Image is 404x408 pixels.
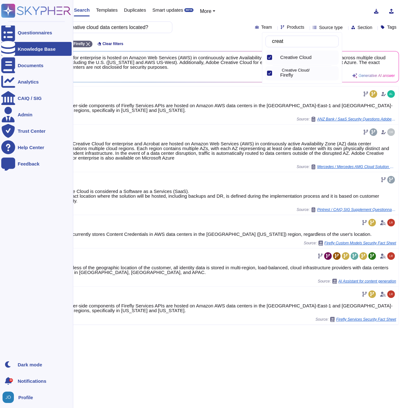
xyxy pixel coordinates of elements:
[280,72,293,78] span: Firefly
[336,318,396,321] span: Firefly Services Security Fact Sheet
[358,25,372,30] span: Section
[275,70,278,77] div: Firefly
[275,54,278,61] div: Creative Cloud
[26,55,395,69] span: Adobe Creative Cloud for enterprise is hosted on Amazon Web Services (AWS) in continuously active...
[282,68,336,73] p: Creative Cloud/
[280,72,336,78] div: Firefly
[25,22,166,33] input: Search a question or template...
[18,30,52,35] div: Questionnaires
[18,161,39,166] div: Feedback
[387,25,396,29] span: Tags
[18,63,44,68] div: Documents
[18,47,56,51] div: Knowledge Base
[184,8,193,12] div: BETA
[18,79,39,84] div: Analytics
[1,75,72,89] a: Analytics
[297,164,396,169] span: Source:
[387,219,395,226] img: user
[275,66,339,80] div: Firefly
[387,290,395,298] img: user
[1,108,72,121] a: Admin
[18,379,46,383] span: Notifications
[297,207,396,212] span: Source:
[269,36,338,47] input: Search by keywords
[1,124,72,138] a: Trust Center
[316,317,396,322] span: Source:
[57,189,396,203] div: Creative Cloud is considered a Software as a Services (SaaS). The exact location where the soluti...
[317,165,396,169] span: Mercedes / Mercedes AMG Cloud Solution Carousel Questionnaire
[152,8,183,12] span: Smart updates
[387,90,395,98] img: user
[3,392,14,403] img: user
[324,241,396,245] span: Firefly Custom Models Security Fact Sheet
[359,74,395,78] span: Generative AI answer
[318,279,396,284] span: Source:
[1,157,72,171] a: Feedback
[387,128,395,136] img: user
[18,96,42,101] div: CAIQ / SIG
[200,9,211,14] span: More
[1,91,72,105] a: CAIQ / SIG
[338,279,396,283] span: AI Assistant for content generation
[18,112,33,117] div: Admin
[18,395,33,400] span: Profile
[287,25,304,29] span: Products
[317,208,396,212] span: Pintrest / CAIQ SIG Supplement Questionnaire 20250123 2015 (1)
[57,141,396,160] div: Adobe Creative Cloud for enterprise and Acrobat are hosted on Amazon Web Services (AWS) in contin...
[96,8,117,12] span: Templates
[280,55,336,60] div: Creative Cloud
[304,241,396,246] span: Source:
[280,55,312,60] span: Creative Cloud
[1,390,18,404] button: user
[1,58,72,72] a: Documents
[9,378,13,382] div: 9+
[18,129,45,133] div: Trust Center
[124,8,146,12] span: Duplicates
[297,117,396,122] span: Source:
[387,252,395,260] img: user
[57,303,396,313] div: All server-side components of Firefly Services APIs are hosted on Amazon AWS data centers in the ...
[200,8,215,15] button: More
[18,145,44,150] div: Help Center
[261,25,272,29] span: Team
[57,232,396,236] div: Adobe currently stores Content Credentials in AWS data centers in the [GEOGRAPHIC_DATA] ([US_STAT...
[317,117,396,121] span: ANZ Bank / SaaS Security Questions Adobe Firefly Services (1)
[74,8,90,12] span: Search
[57,103,396,113] div: All server-side components of Firefly Services APIs are hosted on Amazon AWS data centers in the ...
[18,362,42,367] div: Dark mode
[1,42,72,56] a: Knowledge Base
[57,265,396,275] div: Regardless of the geographic location of the customer, all identity data is stored in multi-regio...
[103,42,123,46] span: Clear filters
[1,26,72,39] a: Questionnaires
[1,140,72,154] a: Help Center
[275,50,339,65] div: Creative Cloud
[319,25,343,30] span: Source type
[74,42,85,46] span: Firefly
